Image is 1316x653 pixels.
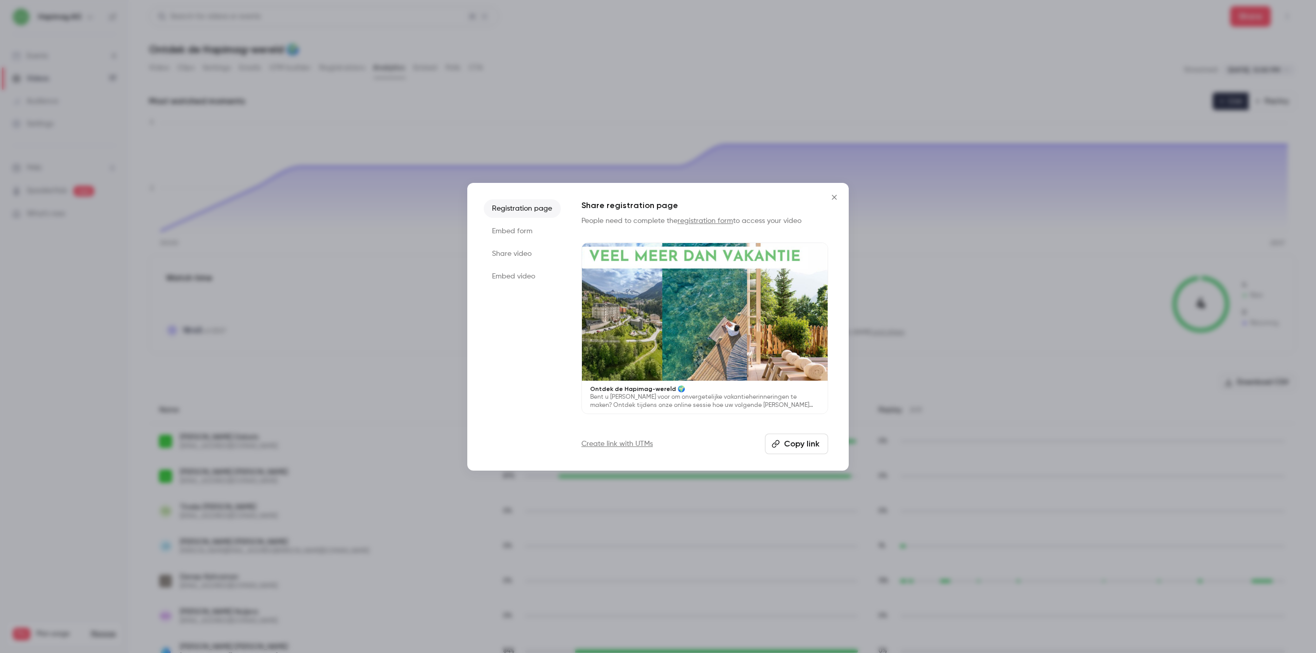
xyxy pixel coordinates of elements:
li: Embed form [484,222,561,240]
li: Registration page [484,199,561,218]
li: Embed video [484,267,561,286]
button: Copy link [765,434,828,454]
a: Create link with UTMs [581,439,653,449]
li: Share video [484,245,561,263]
p: Ontdek de Hapimag-wereld 🌍 [590,385,819,393]
p: Bent u [PERSON_NAME] voor om onvergetelijke vakantieherinneringen te maken? Ontdek tijdens onze o... [590,393,819,409]
a: registration form [678,217,733,225]
a: Ontdek de Hapimag-wereld 🌍Bent u [PERSON_NAME] voor om onvergetelijke vakantieherinneringen te ma... [581,242,828,415]
button: Close [824,187,845,208]
h1: Share registration page [581,199,828,212]
p: People need to complete the to access your video [581,216,828,226]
